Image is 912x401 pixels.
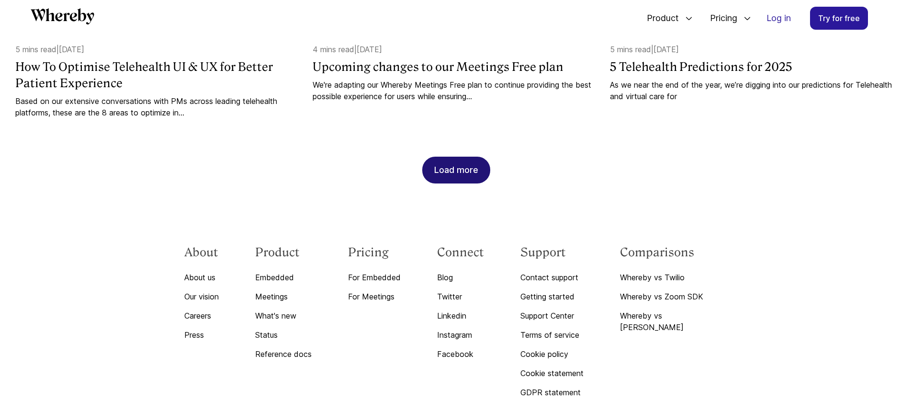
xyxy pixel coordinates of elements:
p: 5 mins read | [DATE] [610,44,896,55]
span: Product [637,2,681,34]
a: Support Center [520,310,584,321]
a: Status [255,329,312,341]
a: Getting started [520,291,584,302]
h3: About [184,245,219,260]
a: Cookie policy [520,348,584,360]
a: Embedded [255,272,312,283]
a: For Embedded [348,272,401,283]
a: Based on our extensive conversations with PMs across leading telehealth platforms, these are the ... [15,95,301,118]
p: 5 mins read | [DATE] [15,44,301,55]
a: Twitter [437,291,484,302]
h3: Pricing [348,245,401,260]
p: 4 mins read | [DATE] [313,44,598,55]
a: Meetings [255,291,312,302]
a: Terms of service [520,329,584,341]
h3: Comparisons [620,245,728,260]
a: Our vision [184,291,219,302]
h3: Product [255,245,312,260]
a: What's new [255,310,312,321]
div: Load more [434,157,478,183]
a: Try for free [810,7,868,30]
a: About us [184,272,219,283]
a: Contact support [520,272,584,283]
a: As we near the end of the year, we’re digging into our predictions for Telehealth and virtual car... [610,79,896,102]
a: How To Optimise Telehealth UI & UX for Better Patient Experience [15,59,301,91]
h3: Connect [437,245,484,260]
a: Blog [437,272,484,283]
a: 5 Telehealth Predictions for 2025 [610,59,896,75]
button: Load more [422,157,490,183]
a: Careers [184,310,219,321]
a: Reference docs [255,348,312,360]
a: We're adapting our Whereby Meetings Free plan to continue providing the best possible experience ... [313,79,598,102]
a: Log in [759,7,799,29]
a: For Meetings [348,291,401,302]
a: Upcoming changes to our Meetings Free plan [313,59,598,75]
a: Whereby vs Zoom SDK [620,291,728,302]
a: Linkedin [437,310,484,321]
a: Whereby vs [PERSON_NAME] [620,310,728,333]
svg: Whereby [31,8,94,24]
a: Facebook [437,348,484,360]
h3: Support [520,245,584,260]
a: Instagram [437,329,484,341]
a: Whereby vs Twilio [620,272,728,283]
a: GDPR statement [520,387,584,398]
span: Pricing [700,2,740,34]
a: Whereby [31,8,94,28]
a: Press [184,329,219,341]
a: Cookie statement [520,367,584,379]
